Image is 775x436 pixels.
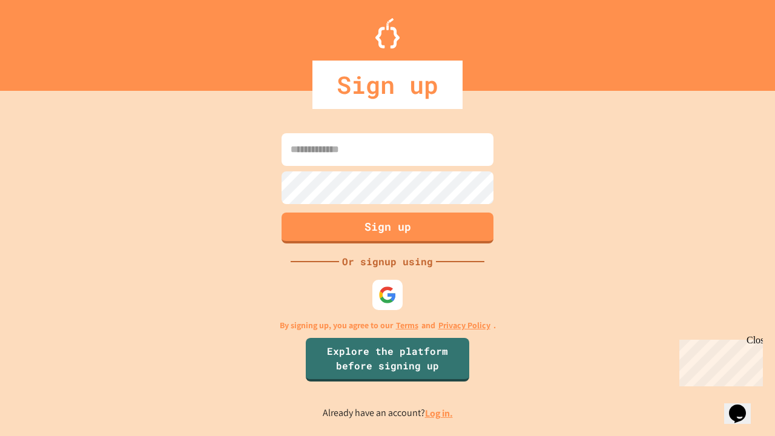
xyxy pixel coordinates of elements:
[5,5,84,77] div: Chat with us now!Close
[306,338,469,381] a: Explore the platform before signing up
[323,406,453,421] p: Already have an account?
[282,213,493,243] button: Sign up
[674,335,763,386] iframe: chat widget
[438,319,490,332] a: Privacy Policy
[378,286,397,304] img: google-icon.svg
[375,18,400,48] img: Logo.svg
[425,407,453,420] a: Log in.
[280,319,496,332] p: By signing up, you agree to our and .
[339,254,436,269] div: Or signup using
[312,61,463,109] div: Sign up
[724,388,763,424] iframe: chat widget
[396,319,418,332] a: Terms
